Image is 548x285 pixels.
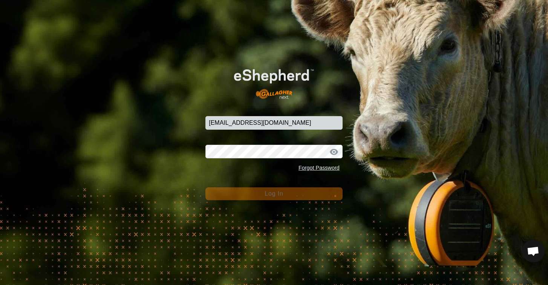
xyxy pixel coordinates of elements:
[265,190,283,197] span: Log In
[522,240,545,262] div: Open chat
[219,58,329,104] img: E-shepherd Logo
[298,165,340,171] a: Forgot Password
[205,187,343,200] button: Log In
[205,116,343,130] input: Email Address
